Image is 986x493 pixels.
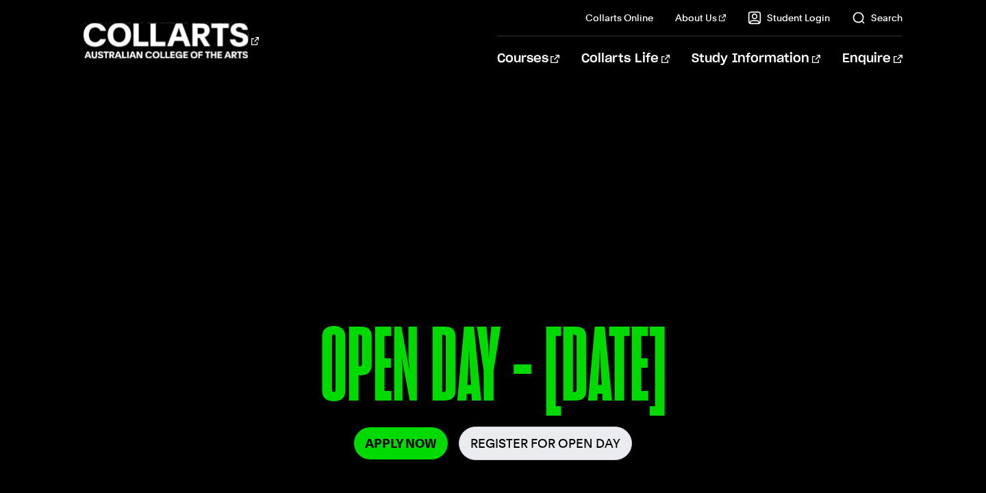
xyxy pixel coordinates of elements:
p: OPEN DAY - [DATE] [84,314,902,427]
a: Apply Now [354,427,448,459]
a: Study Information [692,36,820,81]
a: Register for Open Day [459,427,632,460]
div: Go to homepage [84,21,259,60]
a: Search [852,11,902,25]
a: Courses [497,36,559,81]
a: Collarts Online [585,11,653,25]
a: Collarts Life [581,36,670,81]
a: About Us [675,11,726,25]
a: Student Login [748,11,830,25]
a: Enquire [842,36,902,81]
